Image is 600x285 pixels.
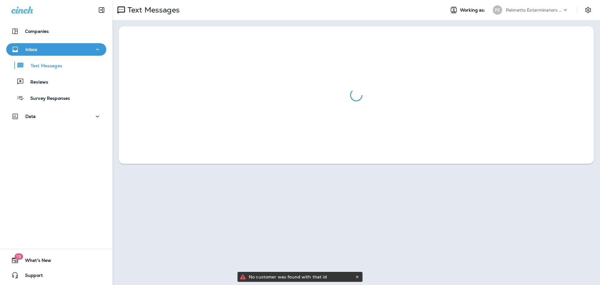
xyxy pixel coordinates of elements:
[6,269,106,282] button: Support
[6,254,106,267] button: 19What's New
[24,96,70,102] p: Survey Responses
[506,8,562,13] p: Palmetto Exterminators LLC
[24,63,62,69] p: Text Messages
[6,75,106,88] button: Reviews
[6,59,106,72] button: Text Messages
[6,91,106,104] button: Survey Responses
[493,5,502,15] div: PE
[24,79,48,85] p: Reviews
[6,110,106,123] button: Data
[125,5,180,15] p: Text Messages
[25,29,49,34] p: Companies
[93,4,110,16] button: Collapse Sidebar
[460,8,487,13] span: Working as:
[249,272,354,282] div: No customer was found with that id
[25,47,37,52] p: Inbox
[19,273,43,280] span: Support
[6,25,106,38] button: Companies
[14,253,23,260] span: 19
[582,4,594,16] button: Settings
[6,43,106,56] button: Inbox
[25,114,36,119] p: Data
[19,258,51,265] span: What's New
